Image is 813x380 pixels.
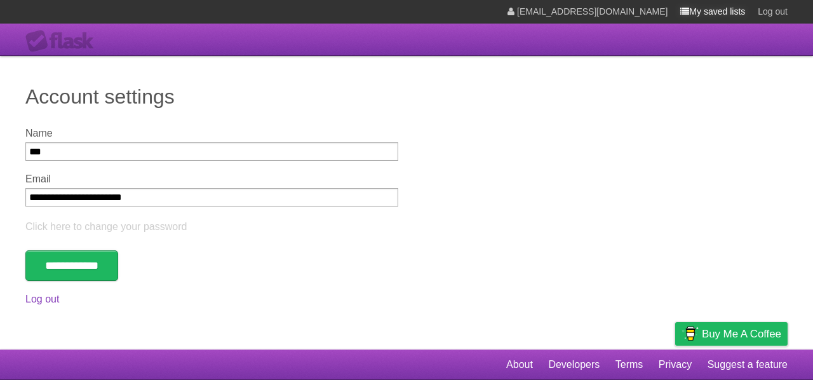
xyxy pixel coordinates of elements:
[25,30,102,53] div: Flask
[506,353,533,377] a: About
[25,128,398,139] label: Name
[25,173,398,185] label: Email
[548,353,600,377] a: Developers
[25,221,187,232] a: Click here to change your password
[659,353,692,377] a: Privacy
[708,353,788,377] a: Suggest a feature
[615,353,643,377] a: Terms
[25,81,788,112] h1: Account settings
[682,323,699,344] img: Buy me a coffee
[702,323,781,345] span: Buy me a coffee
[675,322,788,346] a: Buy me a coffee
[25,294,59,304] a: Log out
